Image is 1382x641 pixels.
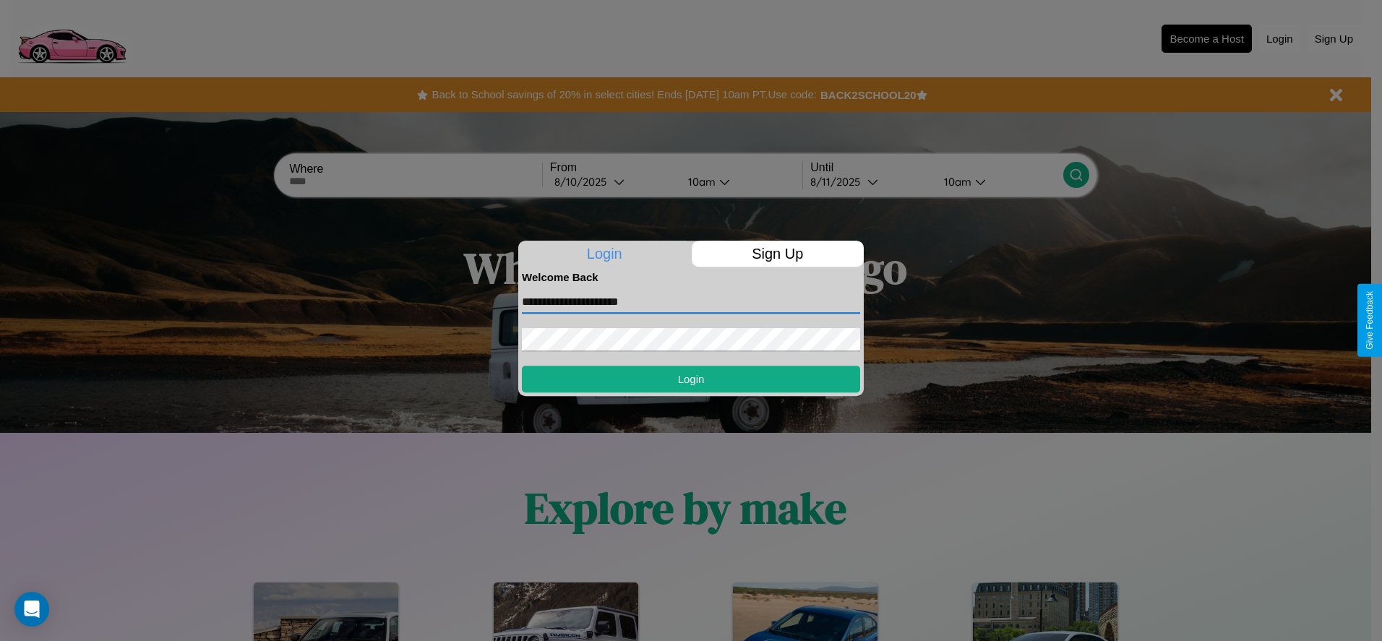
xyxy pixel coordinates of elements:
[522,271,860,283] h4: Welcome Back
[692,241,864,267] p: Sign Up
[518,241,691,267] p: Login
[14,592,49,627] div: Open Intercom Messenger
[522,366,860,392] button: Login
[1365,291,1375,350] div: Give Feedback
